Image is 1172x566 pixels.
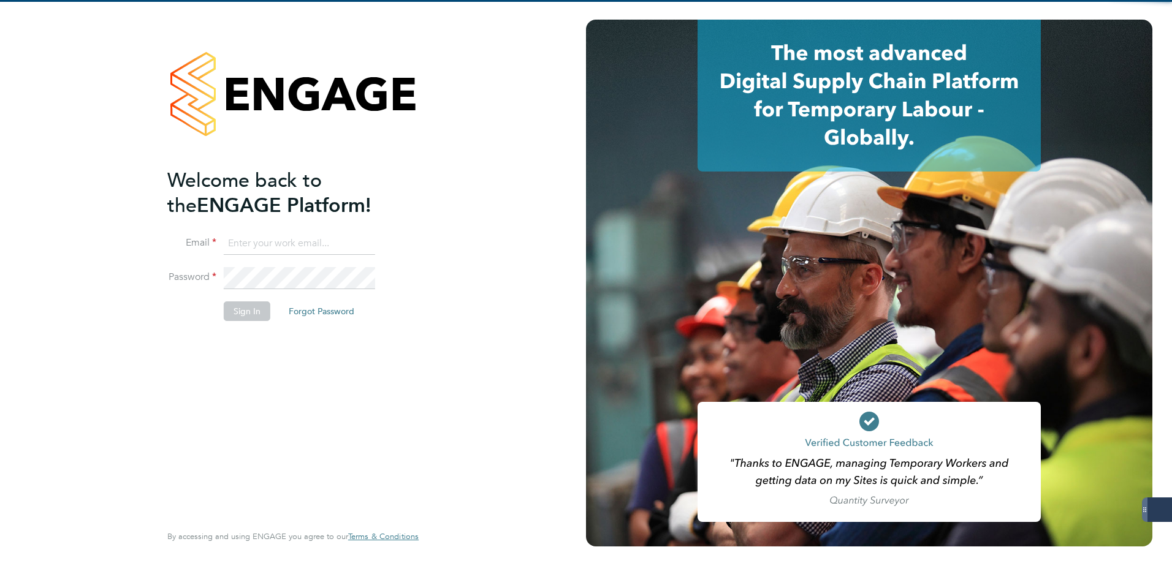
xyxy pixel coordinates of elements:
[279,301,364,321] button: Forgot Password
[224,233,375,255] input: Enter your work email...
[348,531,419,541] span: Terms & Conditions
[348,532,419,541] a: Terms & Conditions
[167,271,216,284] label: Password
[167,168,406,218] h2: ENGAGE Platform!
[167,236,216,249] label: Email
[167,168,322,217] span: Welcome back to the
[167,531,419,541] span: By accessing and using ENGAGE you agree to our
[224,301,270,321] button: Sign In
